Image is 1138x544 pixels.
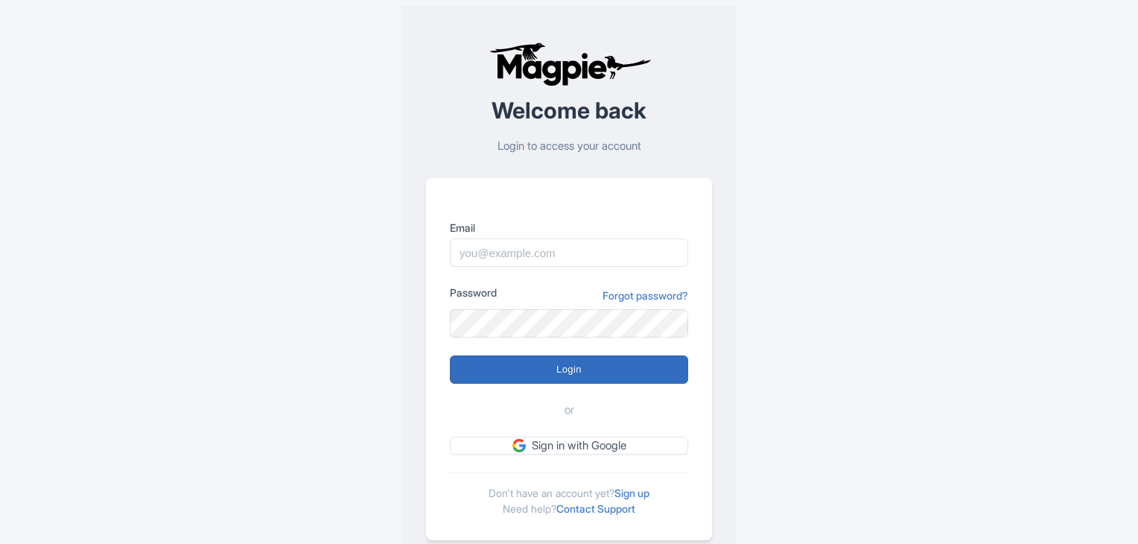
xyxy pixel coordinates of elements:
[450,220,688,235] label: Email
[450,355,688,384] input: Login
[450,285,497,300] label: Password
[565,402,574,419] span: or
[450,437,688,455] a: Sign in with Google
[486,42,653,86] img: logo-ab69f6fb50320c5b225c76a69d11143b.png
[450,472,688,516] div: Don't have an account yet? Need help?
[426,138,712,155] p: Login to access your account
[512,439,526,452] img: google.svg
[614,487,649,499] a: Sign up
[426,98,712,123] h2: Welcome back
[450,238,688,267] input: you@example.com
[556,502,635,515] a: Contact Support
[603,288,688,303] a: Forgot password?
